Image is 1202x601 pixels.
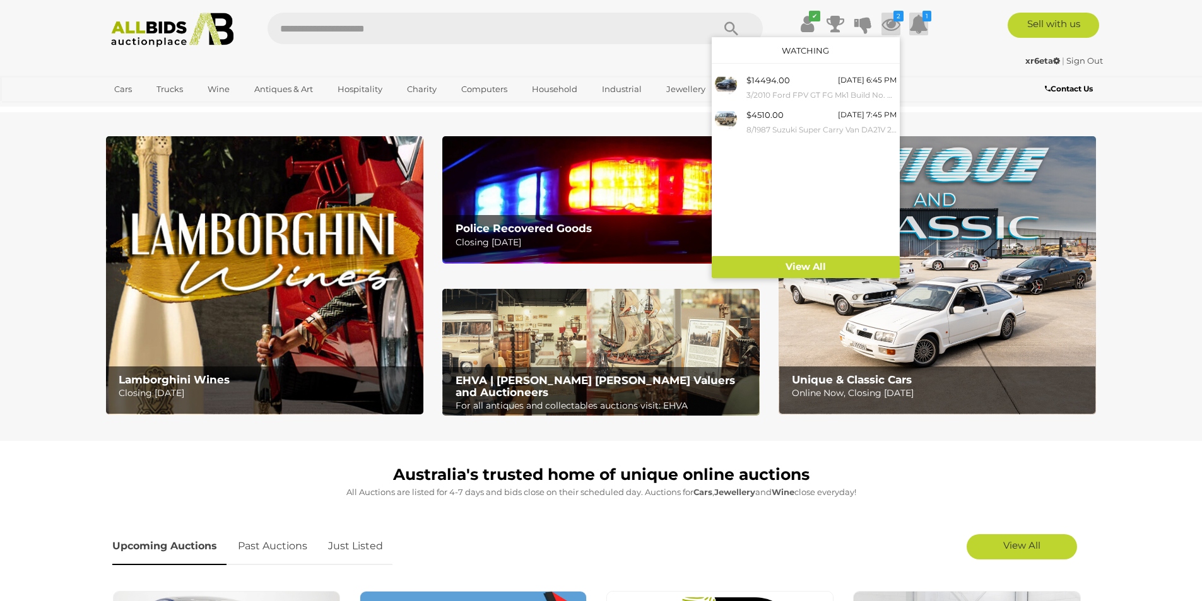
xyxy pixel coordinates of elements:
[712,256,900,278] a: View All
[1062,55,1064,66] span: |
[456,222,592,235] b: Police Recovered Goods
[112,485,1090,499] p: All Auctions are listed for 4-7 days and bids close on their scheduled day. Auctions for , and cl...
[524,79,586,100] a: Household
[838,108,897,122] div: [DATE] 7:45 PM
[119,373,230,386] b: Lamborghini Wines
[442,289,760,416] a: EHVA | Evans Hastings Valuers and Auctioneers EHVA | [PERSON_NAME] [PERSON_NAME] Valuers and Auct...
[104,13,241,47] img: Allbids.com.au
[112,528,227,565] a: Upcoming Auctions
[456,398,753,414] p: For all antiques and collectables auctions visit: EHVA
[714,487,755,497] strong: Jewellery
[715,73,737,95] img: 55014-1a_ex.jpg
[772,487,794,497] strong: Wine
[106,136,423,414] a: Lamborghini Wines Lamborghini Wines Closing [DATE]
[779,136,1096,414] img: Unique & Classic Cars
[148,79,191,100] a: Trucks
[119,385,416,401] p: Closing [DATE]
[746,110,784,120] span: $4510.00
[809,11,820,21] i: ✔
[746,88,897,102] small: 3/2010 Ford FPV GT FG Mk1 Build No. #882 4d Sedan Silhouette Black V8 5.4L
[456,374,735,399] b: EHVA | [PERSON_NAME] [PERSON_NAME] Valuers and Auctioneers
[1045,82,1096,96] a: Contact Us
[893,11,904,21] i: 2
[319,528,392,565] a: Just Listed
[909,13,928,35] a: 1
[453,79,516,100] a: Computers
[1045,84,1093,93] b: Contact Us
[442,136,760,263] img: Police Recovered Goods
[329,79,391,100] a: Hospitality
[746,75,790,85] span: $14494.00
[1008,13,1099,38] a: Sell with us
[700,13,763,44] button: Search
[399,79,445,100] a: Charity
[798,13,817,35] a: ✔
[779,136,1096,414] a: Unique & Classic Cars Unique & Classic Cars Online Now, Closing [DATE]
[792,385,1089,401] p: Online Now, Closing [DATE]
[658,79,714,100] a: Jewellery
[112,466,1090,484] h1: Australia's trusted home of unique online auctions
[442,136,760,263] a: Police Recovered Goods Police Recovered Goods Closing [DATE]
[1003,539,1040,551] span: View All
[792,373,912,386] b: Unique & Classic Cars
[712,105,900,139] a: $4510.00 [DATE] 7:45 PM 8/1987 Suzuki Super Carry Van DA21V 2d [PERSON_NAME] 1.0L
[1025,55,1060,66] strong: xr6eta
[715,108,737,130] img: 55075-1a_ex.jpg
[693,487,712,497] strong: Cars
[782,45,829,55] a: Watching
[106,100,212,120] a: [GEOGRAPHIC_DATA]
[594,79,650,100] a: Industrial
[228,528,317,565] a: Past Auctions
[881,13,900,35] a: 2
[746,123,897,137] small: 8/1987 Suzuki Super Carry Van DA21V 2d [PERSON_NAME] 1.0L
[922,11,931,21] i: 1
[712,70,900,105] a: $14494.00 [DATE] 6:45 PM 3/2010 Ford FPV GT FG Mk1 Build No. #882 4d Sedan Silhouette Black V8 5.4L
[967,534,1077,559] a: View All
[442,289,760,416] img: EHVA | Evans Hastings Valuers and Auctioneers
[106,79,140,100] a: Cars
[456,235,753,250] p: Closing [DATE]
[1066,55,1103,66] a: Sign Out
[246,79,321,100] a: Antiques & Art
[199,79,238,100] a: Wine
[838,73,897,87] div: [DATE] 6:45 PM
[1025,55,1062,66] a: xr6eta
[106,136,423,414] img: Lamborghini Wines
